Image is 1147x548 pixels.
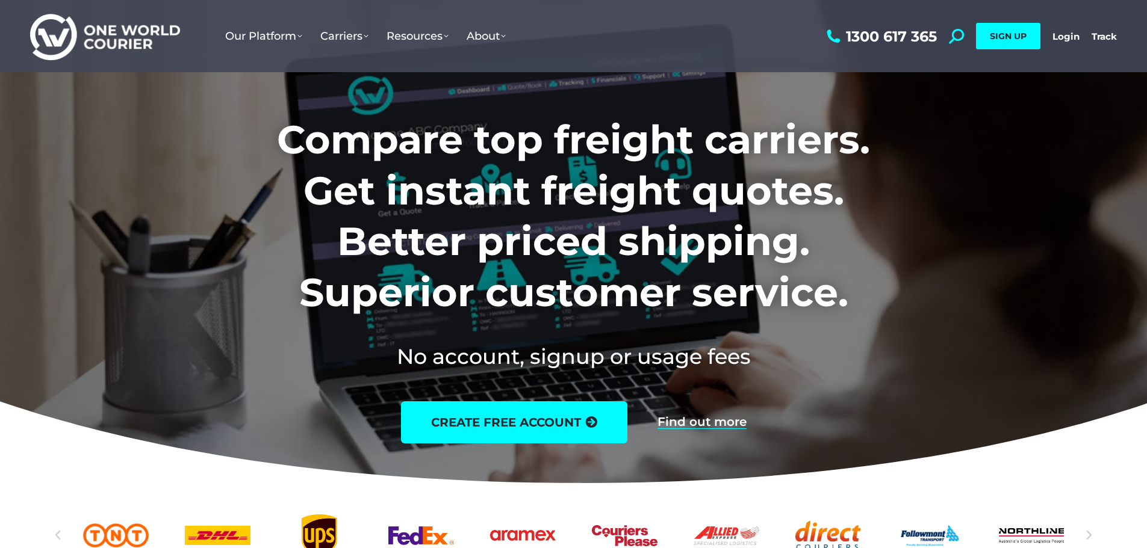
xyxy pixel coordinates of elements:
h2: No account, signup or usage fees [197,342,950,371]
a: Login [1052,31,1080,42]
span: Resources [387,29,449,43]
a: Track [1092,31,1117,42]
a: SIGN UP [976,23,1040,49]
a: Find out more [657,416,747,429]
span: SIGN UP [990,31,1027,42]
a: Carriers [311,17,378,55]
a: Resources [378,17,458,55]
a: create free account [401,401,627,443]
img: One World Courier [30,12,180,61]
span: About [467,29,506,43]
a: 1300 617 365 [824,29,937,44]
span: Carriers [320,29,368,43]
a: About [458,17,515,55]
h1: Compare top freight carriers. Get instant freight quotes. Better priced shipping. Superior custom... [197,114,950,318]
a: Our Platform [216,17,311,55]
span: Our Platform [225,29,302,43]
